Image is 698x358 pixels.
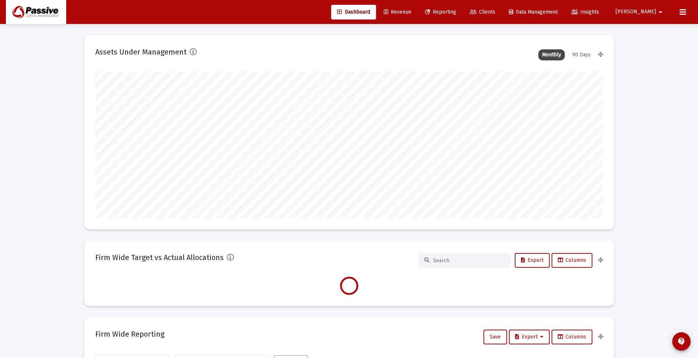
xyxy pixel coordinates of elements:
[433,257,505,264] input: Search
[378,5,417,20] a: Revenue
[337,9,370,15] span: Dashboard
[490,334,501,340] span: Save
[515,334,543,340] span: Export
[425,9,456,15] span: Reporting
[95,46,187,58] h2: Assets Under Management
[552,330,592,344] button: Columns
[571,9,599,15] span: Insights
[470,9,495,15] span: Clients
[419,5,462,20] a: Reporting
[566,5,605,20] a: Insights
[552,253,592,268] button: Columns
[464,5,501,20] a: Clients
[616,9,656,15] span: [PERSON_NAME]
[607,4,674,19] button: [PERSON_NAME]
[515,253,550,268] button: Export
[521,257,543,263] span: Export
[11,5,61,20] img: Dashboard
[483,330,507,344] button: Save
[331,5,376,20] a: Dashboard
[384,9,411,15] span: Revenue
[568,49,594,60] div: 90 Days
[677,337,686,346] mat-icon: contact_support
[558,257,586,263] span: Columns
[95,328,164,340] h2: Firm Wide Reporting
[656,5,665,20] mat-icon: arrow_drop_down
[558,334,586,340] span: Columns
[95,252,224,263] h2: Firm Wide Target vs Actual Allocations
[503,5,564,20] a: Data Management
[538,49,565,60] div: Monthly
[509,330,550,344] button: Export
[509,9,558,15] span: Data Management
